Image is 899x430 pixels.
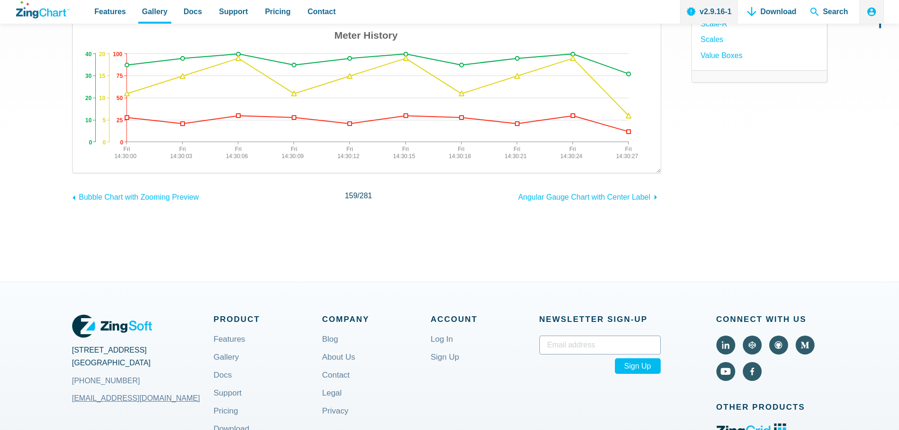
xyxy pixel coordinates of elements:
[431,312,539,326] span: Account
[539,312,661,326] span: Newsletter Sign‑up
[518,188,661,203] a: Angular Gauge Chart with Center Label
[72,312,152,340] a: ZingSoft Logo. Click to visit the ZingSoft site (external).
[716,362,735,381] a: Visit ZingChart on YouTube (external).
[72,370,214,392] a: [PHONE_NUMBER]
[716,312,827,326] span: Connect With Us
[360,192,372,200] span: 281
[219,5,248,18] span: Support
[322,371,350,394] a: Contact
[701,33,723,46] a: Scales
[701,17,728,30] a: Scale-R
[431,354,459,376] a: Sign Up
[518,193,650,201] span: Angular Gauge Chart with Center Label
[345,189,372,202] span: /
[796,336,815,354] a: Visit ZingChart on Medium (external).
[769,336,788,354] a: Visit ZingChart on GitHub (external).
[615,358,661,374] span: Sign Up
[214,407,238,430] a: Pricing
[743,362,762,381] a: Visit ZingChart on Facebook (external).
[539,336,661,354] input: Email address
[322,389,342,412] a: Legal
[322,336,338,358] a: Blog
[345,192,358,200] span: 159
[322,312,431,326] span: Company
[716,336,735,354] a: Visit ZingChart on LinkedIn (external).
[16,1,69,18] a: ZingChart Logo. Click to return to the homepage
[322,354,355,376] a: About Us
[431,336,453,358] a: Log In
[94,5,126,18] span: Features
[214,336,245,358] a: Features
[716,400,827,414] span: Other Products
[214,389,242,412] a: Support
[214,312,322,326] span: Product
[214,354,239,376] a: Gallery
[184,5,202,18] span: Docs
[79,193,199,201] span: Bubble Chart with Zooming Preview
[308,5,336,18] span: Contact
[743,336,762,354] a: Visit ZingChart on CodePen (external).
[72,344,214,392] address: [STREET_ADDRESS] [GEOGRAPHIC_DATA]
[701,49,743,62] a: Value Boxes
[72,188,199,203] a: Bubble Chart with Zooming Preview
[265,5,290,18] span: Pricing
[322,407,349,430] a: Privacy
[72,387,200,410] a: [EMAIL_ADDRESS][DOMAIN_NAME]
[142,5,168,18] span: Gallery
[214,371,232,394] a: Docs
